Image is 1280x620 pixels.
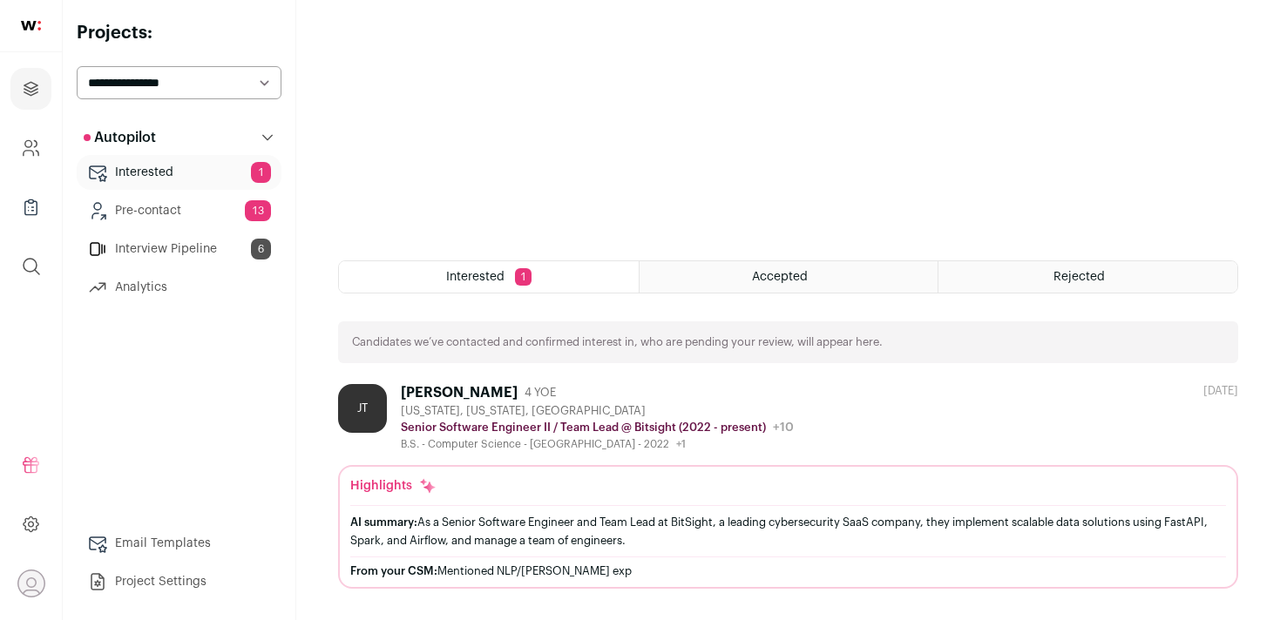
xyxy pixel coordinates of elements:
img: wellfound-shorthand-0d5821cbd27db2630d0214b213865d53afaa358527fdda9d0ea32b1df1b89c2c.svg [21,21,41,30]
p: Autopilot [84,127,156,148]
p: Candidates we’ve contacted and confirmed interest in, who are pending your review, will appear here. [352,335,883,349]
div: As a Senior Software Engineer and Team Lead at BitSight, a leading cybersecurity SaaS company, th... [350,513,1226,549]
span: 4 YOE [525,386,556,400]
a: Company Lists [10,186,51,228]
a: Pre-contact13 [77,193,281,228]
a: Interested1 [77,155,281,190]
div: Mentioned NLP/[PERSON_NAME] exp [350,564,1226,578]
div: Highlights [350,477,437,495]
a: Accepted [640,261,938,293]
span: +1 [676,439,686,449]
button: Autopilot [77,120,281,155]
p: Senior Software Engineer II / Team Lead @ Bitsight (2022 - present) [401,421,766,435]
div: [PERSON_NAME] [401,384,518,401]
span: 1 [515,268,532,286]
span: 13 [245,200,271,221]
div: B.S. - Computer Science - [GEOGRAPHIC_DATA] - 2022 [401,437,794,451]
a: Rejected [938,261,1237,293]
a: JT [PERSON_NAME] 4 YOE [US_STATE], [US_STATE], [GEOGRAPHIC_DATA] Senior Software Engineer II / Te... [338,384,1238,589]
span: +10 [773,421,794,434]
a: Interview Pipeline6 [77,232,281,266]
a: Project Settings [77,564,281,599]
h2: Projects: [77,21,281,45]
span: AI summary: [350,516,417,528]
a: Analytics [77,270,281,305]
a: Company and ATS Settings [10,127,51,169]
span: Accepted [752,271,808,283]
span: From your CSM: [350,565,437,576]
span: 6 [251,239,271,259]
button: Open dropdown [17,569,45,597]
div: [US_STATE], [US_STATE], [GEOGRAPHIC_DATA] [401,404,794,418]
div: JT [338,384,387,433]
div: [DATE] [1203,384,1238,398]
span: 1 [251,162,271,183]
a: Projects [10,68,51,110]
span: Rejected [1053,271,1105,283]
a: Email Templates [77,526,281,561]
span: Interested [446,271,505,283]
